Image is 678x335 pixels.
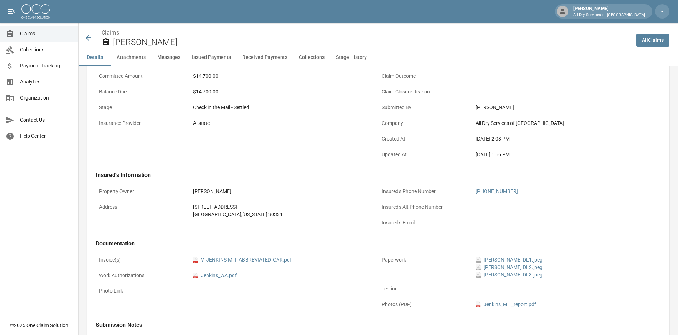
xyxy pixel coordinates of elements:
div: [PERSON_NAME] [570,5,648,18]
a: jpeg[PERSON_NAME] DL3.jpeg [476,271,543,279]
a: AllClaims [636,34,669,47]
p: Photo Link [96,284,190,298]
button: Issued Payments [186,49,237,66]
p: All Dry Services of [GEOGRAPHIC_DATA] [573,12,645,18]
h4: Insured's Information [96,172,661,179]
h2: [PERSON_NAME] [113,37,630,47]
a: pdfJenkins_WA.pdf [193,272,237,279]
span: Help Center [20,132,73,140]
div: [DATE] 1:56 PM [476,151,658,158]
p: Created At [378,132,472,146]
a: pdfV_JENKINS-MIT_ABBREVIATED_CAR.pdf [193,256,292,264]
p: Company [378,116,472,130]
div: - [476,285,658,293]
p: Insured's Alt Phone Number [378,200,472,214]
div: [GEOGRAPHIC_DATA] , [US_STATE] 30331 [193,211,375,218]
div: - [193,287,375,295]
h4: Documentation [96,240,661,247]
div: anchor tabs [79,49,678,66]
span: Payment Tracking [20,62,73,70]
p: Work Authorizations [96,269,190,283]
p: Photos (PDF) [378,298,472,311]
div: Allstate [193,120,375,127]
div: $14,700.00 [193,72,375,80]
img: ocs-logo-white-transparent.png [21,4,50,19]
a: Claims [102,29,119,36]
p: Insured's Email [378,216,472,230]
div: [STREET_ADDRESS] [193,203,375,211]
p: Address [96,200,190,214]
p: Insured's Phone Number [378,184,472,198]
p: Property Owner [96,184,190,198]
div: - [476,219,658,227]
div: - [476,72,658,80]
p: Committed Amount [96,69,190,83]
a: pdfJenkins_MIT_report.pdf [476,301,536,308]
p: Updated At [378,148,472,162]
span: Collections [20,46,73,54]
p: Insurance Provider [96,116,190,130]
h4: Submission Notes [96,321,661,329]
p: Claim Outcome [378,69,472,83]
span: Contact Us [20,116,73,124]
p: Submitted By [378,101,472,115]
div: $14,700.00 [193,88,375,96]
div: All Dry Services of [GEOGRAPHIC_DATA] [476,120,658,127]
button: Collections [293,49,330,66]
button: Received Payments [237,49,293,66]
a: [PHONE_NUMBER] [476,188,518,194]
p: Invoice(s) [96,253,190,267]
div: [PERSON_NAME] [476,104,658,111]
button: Messages [152,49,186,66]
button: Details [79,49,111,66]
div: Check in the Mail - Settled [193,104,375,111]
p: Paperwork [378,253,472,267]
a: jpeg[PERSON_NAME] DL1.jpeg [476,256,543,264]
span: Organization [20,94,73,102]
div: [PERSON_NAME] [193,188,375,195]
div: - [476,88,658,96]
p: Claim Closure Reason [378,85,472,99]
div: © 2025 One Claim Solution [10,322,68,329]
span: Claims [20,30,73,37]
nav: breadcrumb [102,29,630,37]
div: [DATE] 2:08 PM [476,135,658,143]
div: - [476,203,658,211]
span: Analytics [20,78,73,86]
button: Attachments [111,49,152,66]
p: Stage [96,101,190,115]
p: Balance Due [96,85,190,99]
button: open drawer [4,4,19,19]
button: Stage History [330,49,372,66]
p: Testing [378,282,472,296]
a: jpeg[PERSON_NAME] DL2.jpeg [476,264,543,271]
